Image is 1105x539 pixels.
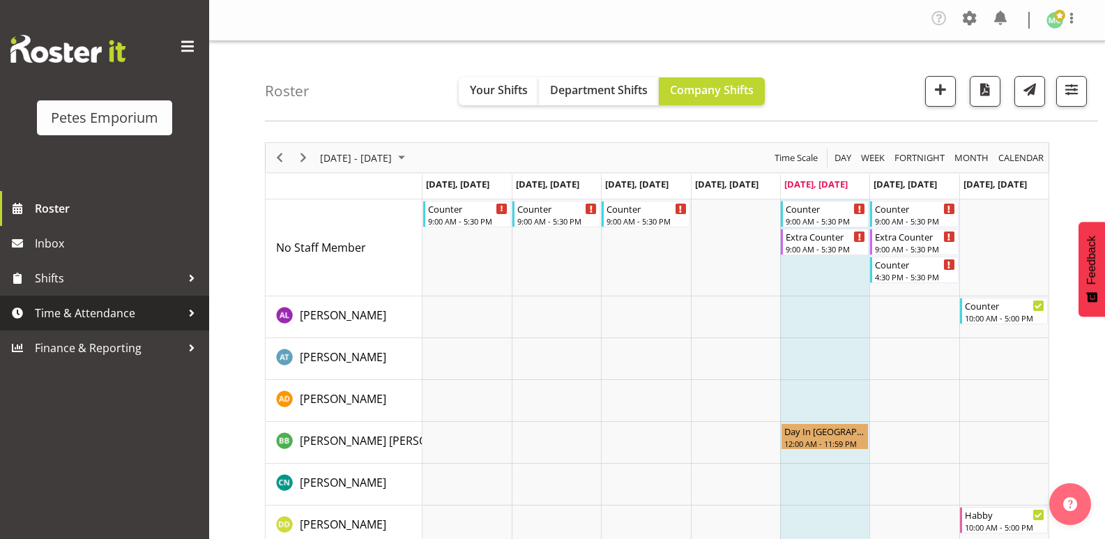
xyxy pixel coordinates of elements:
h4: Roster [265,83,310,99]
img: Rosterit website logo [10,35,125,63]
div: Counter [875,202,954,215]
div: Counter [517,202,597,215]
button: Send a list of all shifts for the selected filtered period to all rostered employees. [1014,76,1045,107]
div: No Staff Member"s event - Counter Begin From Friday, August 29, 2025 at 9:00:00 AM GMT+12:00 Ends... [781,201,869,227]
span: [PERSON_NAME] [PERSON_NAME] [300,433,475,448]
button: Feedback - Show survey [1079,222,1105,317]
div: Abigail Lane"s event - Counter Begin From Sunday, August 31, 2025 at 10:00:00 AM GMT+12:00 Ends A... [960,298,1048,324]
div: Previous [268,143,291,172]
span: Shifts [35,268,181,289]
span: [DATE], [DATE] [605,178,669,190]
div: Habby [965,508,1044,522]
span: [DATE], [DATE] [963,178,1027,190]
button: August 25 - 31, 2025 [318,149,411,167]
a: [PERSON_NAME] [300,307,386,324]
span: Inbox [35,233,202,254]
button: Timeline Week [859,149,887,167]
div: No Staff Member"s event - Counter Begin From Saturday, August 30, 2025 at 4:30:00 PM GMT+12:00 En... [870,257,958,283]
span: Month [953,149,990,167]
span: No Staff Member [276,240,366,255]
span: [DATE], [DATE] [784,178,848,190]
span: [DATE], [DATE] [874,178,937,190]
td: Beena Beena resource [266,422,422,464]
div: Counter [428,202,508,215]
a: [PERSON_NAME] [PERSON_NAME] [300,432,475,449]
td: Amelia Denz resource [266,380,422,422]
button: Company Shifts [659,77,765,105]
button: Previous [270,149,289,167]
div: No Staff Member"s event - Counter Begin From Wednesday, August 27, 2025 at 9:00:00 AM GMT+12:00 E... [602,201,689,227]
a: [PERSON_NAME] [300,390,386,407]
div: Next [291,143,315,172]
div: 9:00 AM - 5:30 PM [786,243,865,255]
button: Download a PDF of the roster according to the set date range. [970,76,1000,107]
button: Month [996,149,1046,167]
div: No Staff Member"s event - Counter Begin From Tuesday, August 26, 2025 at 9:00:00 AM GMT+12:00 End... [512,201,600,227]
span: Department Shifts [550,82,648,98]
a: [PERSON_NAME] [300,474,386,491]
div: 9:00 AM - 5:30 PM [607,215,686,227]
span: [PERSON_NAME] [300,349,386,365]
a: [PERSON_NAME] [300,516,386,533]
div: Counter [965,298,1044,312]
div: Counter [875,257,954,271]
td: Abigail Lane resource [266,296,422,338]
div: 12:00 AM - 11:59 PM [784,438,865,449]
div: 9:00 AM - 5:30 PM [428,215,508,227]
div: No Staff Member"s event - Counter Begin From Monday, August 25, 2025 at 9:00:00 AM GMT+12:00 Ends... [423,201,511,227]
span: Feedback [1085,236,1098,284]
div: 9:00 AM - 5:30 PM [786,215,865,227]
td: Alex-Micheal Taniwha resource [266,338,422,380]
button: Timeline Month [952,149,991,167]
span: Company Shifts [670,82,754,98]
div: 10:00 AM - 5:00 PM [965,522,1044,533]
button: Department Shifts [539,77,659,105]
div: Day In [GEOGRAPHIC_DATA] [784,424,865,438]
div: No Staff Member"s event - Extra Counter Begin From Friday, August 29, 2025 at 9:00:00 AM GMT+12:0... [781,229,869,255]
img: help-xxl-2.png [1063,497,1077,511]
span: [DATE], [DATE] [516,178,579,190]
div: Danielle Donselaar"s event - Habby Begin From Sunday, August 31, 2025 at 10:00:00 AM GMT+12:00 En... [960,507,1048,533]
div: Counter [607,202,686,215]
span: [DATE], [DATE] [695,178,759,190]
span: Time Scale [773,149,819,167]
span: [PERSON_NAME] [300,475,386,490]
div: 9:00 AM - 5:30 PM [875,243,954,255]
div: Petes Emporium [51,107,158,128]
a: [PERSON_NAME] [300,349,386,365]
span: [PERSON_NAME] [300,391,386,407]
button: Timeline Day [832,149,854,167]
span: Your Shifts [470,82,528,98]
a: No Staff Member [276,239,366,256]
div: Beena Beena"s event - Day In Lieu Begin From Friday, August 29, 2025 at 12:00:00 AM GMT+12:00 End... [781,423,869,450]
span: Roster [35,198,202,219]
button: Add a new shift [925,76,956,107]
span: Day [833,149,853,167]
div: 9:00 AM - 5:30 PM [875,215,954,227]
span: [PERSON_NAME] [300,517,386,532]
div: Counter [786,202,865,215]
div: 4:30 PM - 5:30 PM [875,271,954,282]
button: Fortnight [892,149,947,167]
span: Time & Attendance [35,303,181,324]
span: Week [860,149,886,167]
span: [DATE] - [DATE] [319,149,393,167]
div: No Staff Member"s event - Extra Counter Begin From Saturday, August 30, 2025 at 9:00:00 AM GMT+12... [870,229,958,255]
div: 9:00 AM - 5:30 PM [517,215,597,227]
span: Finance & Reporting [35,337,181,358]
span: calendar [997,149,1045,167]
button: Filter Shifts [1056,76,1087,107]
div: Extra Counter [875,229,954,243]
span: Fortnight [893,149,946,167]
img: melissa-cowen2635.jpg [1046,12,1063,29]
td: No Staff Member resource [266,199,422,296]
div: Extra Counter [786,229,865,243]
div: 10:00 AM - 5:00 PM [965,312,1044,324]
button: Your Shifts [459,77,539,105]
span: [DATE], [DATE] [426,178,489,190]
td: Christine Neville resource [266,464,422,506]
button: Next [294,149,313,167]
div: No Staff Member"s event - Counter Begin From Saturday, August 30, 2025 at 9:00:00 AM GMT+12:00 En... [870,201,958,227]
button: Time Scale [772,149,821,167]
